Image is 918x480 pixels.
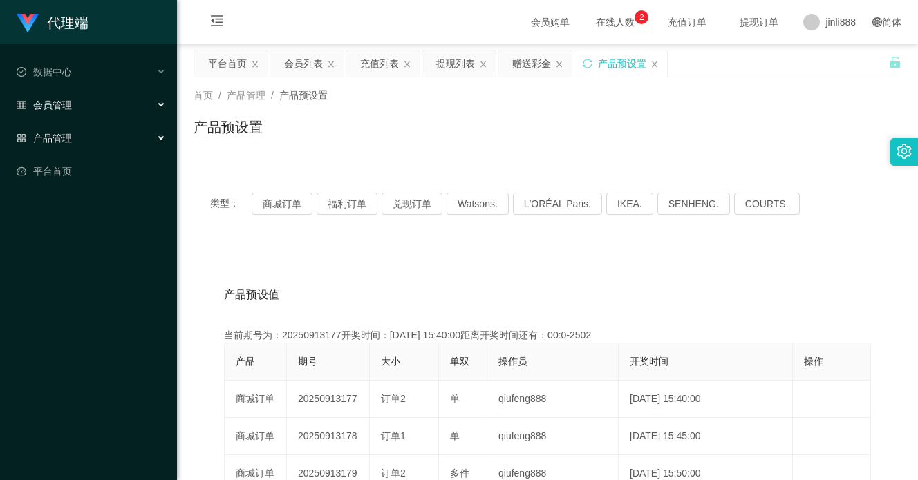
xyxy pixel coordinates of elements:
button: IKEA. [606,193,653,215]
span: 单 [450,393,460,404]
span: 订单2 [381,393,406,404]
span: 在线人数 [589,17,641,27]
span: 操作 [804,356,823,367]
i: 图标: close [479,60,487,68]
span: 产品 [236,356,255,367]
i: 图标: close [650,60,659,68]
i: 图标: close [327,60,335,68]
i: 图标: global [872,17,882,27]
span: 大小 [381,356,400,367]
i: 图标: close [403,60,411,68]
span: 会员管理 [17,99,72,111]
i: 图标: appstore-o [17,133,26,143]
i: 图标: menu-fold [194,1,241,45]
span: 类型： [210,193,252,215]
span: / [271,90,274,101]
button: L'ORÉAL Paris. [513,193,602,215]
span: 开奖时间 [630,356,668,367]
a: 图标: dashboard平台首页 [17,157,166,185]
button: 兑现订单 [382,193,442,215]
div: 平台首页 [208,50,247,77]
span: 期号 [298,356,317,367]
span: 提现订单 [733,17,785,27]
i: 图标: unlock [889,56,901,68]
button: COURTS. [734,193,800,215]
div: 充值列表 [360,50,399,77]
h1: 代理端 [47,1,88,45]
span: 单 [450,430,460,441]
a: 代理端 [17,17,88,28]
td: qiufeng888 [487,418,619,455]
span: 数据中心 [17,66,72,77]
button: 福利订单 [317,193,377,215]
span: 产品预设值 [224,287,279,303]
span: / [218,90,221,101]
span: 多件 [450,468,469,479]
span: 产品管理 [17,133,72,144]
td: [DATE] 15:45:00 [619,418,793,455]
i: 图标: close [251,60,259,68]
div: 赠送彩金 [512,50,551,77]
td: 商城订单 [225,418,287,455]
p: 2 [639,10,644,24]
td: 20250913177 [287,381,370,418]
div: 当前期号为：20250913177开奖时间：[DATE] 15:40:00距离开奖时间还有：00:0-2502 [224,328,871,343]
i: 图标: close [555,60,563,68]
span: 充值订单 [661,17,713,27]
div: 产品预设置 [598,50,646,77]
td: 20250913178 [287,418,370,455]
span: 首页 [194,90,213,101]
td: qiufeng888 [487,381,619,418]
span: 单双 [450,356,469,367]
button: 商城订单 [252,193,312,215]
sup: 2 [635,10,648,24]
h1: 产品预设置 [194,117,263,137]
div: 提现列表 [436,50,475,77]
i: 图标: sync [583,59,592,68]
span: 产品预设置 [279,90,328,101]
span: 产品管理 [227,90,265,101]
span: 操作员 [498,356,527,367]
i: 图标: table [17,100,26,110]
span: 订单2 [381,468,406,479]
span: 订单1 [381,430,406,441]
button: Watsons. [447,193,509,215]
i: 图标: setting [897,144,912,159]
td: [DATE] 15:40:00 [619,381,793,418]
img: logo.9652507e.png [17,14,39,33]
td: 商城订单 [225,381,287,418]
i: 图标: check-circle-o [17,67,26,77]
button: SENHENG. [657,193,730,215]
div: 会员列表 [284,50,323,77]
